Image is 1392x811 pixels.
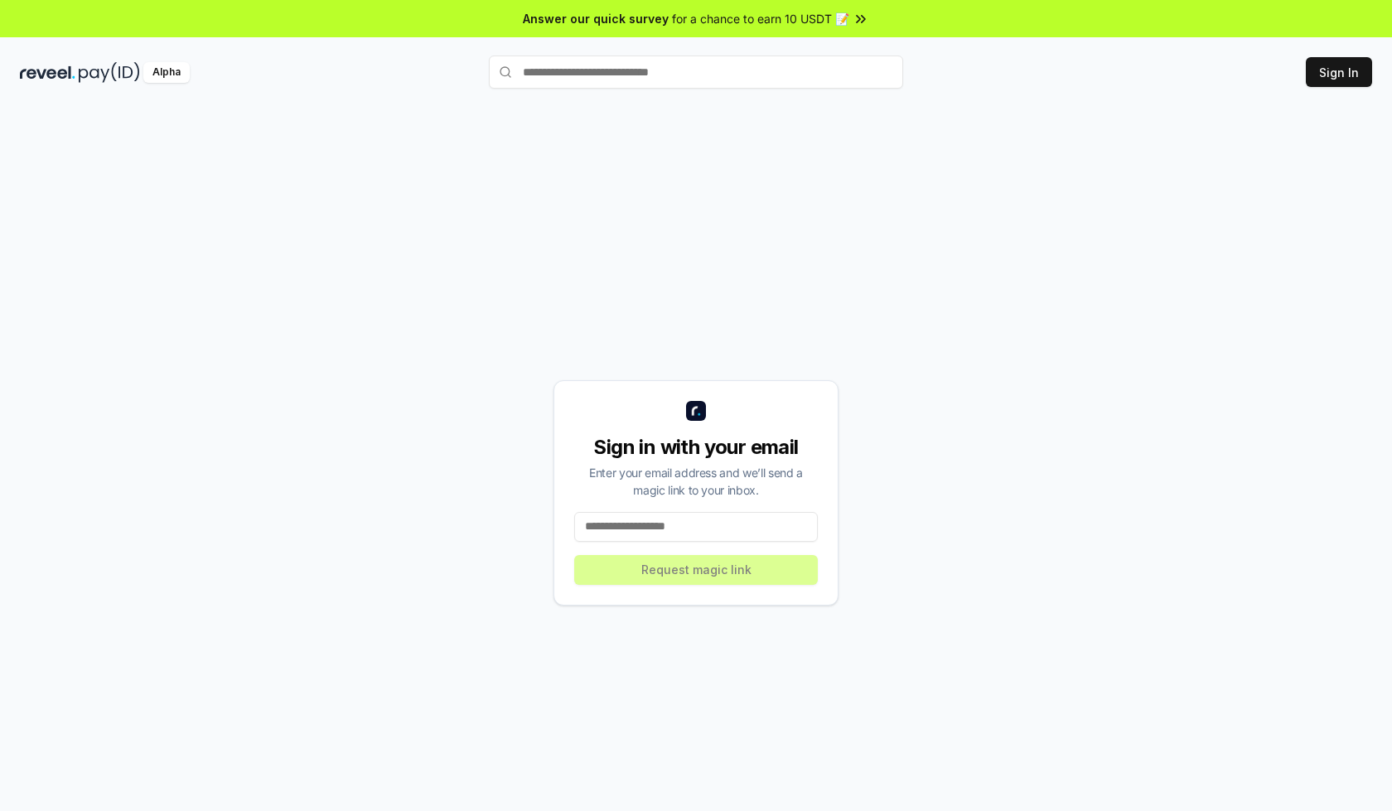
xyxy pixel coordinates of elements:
[523,10,669,27] span: Answer our quick survey
[1306,57,1372,87] button: Sign In
[672,10,849,27] span: for a chance to earn 10 USDT 📝
[686,401,706,421] img: logo_small
[574,464,818,499] div: Enter your email address and we’ll send a magic link to your inbox.
[20,62,75,83] img: reveel_dark
[574,434,818,461] div: Sign in with your email
[79,62,140,83] img: pay_id
[143,62,190,83] div: Alpha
